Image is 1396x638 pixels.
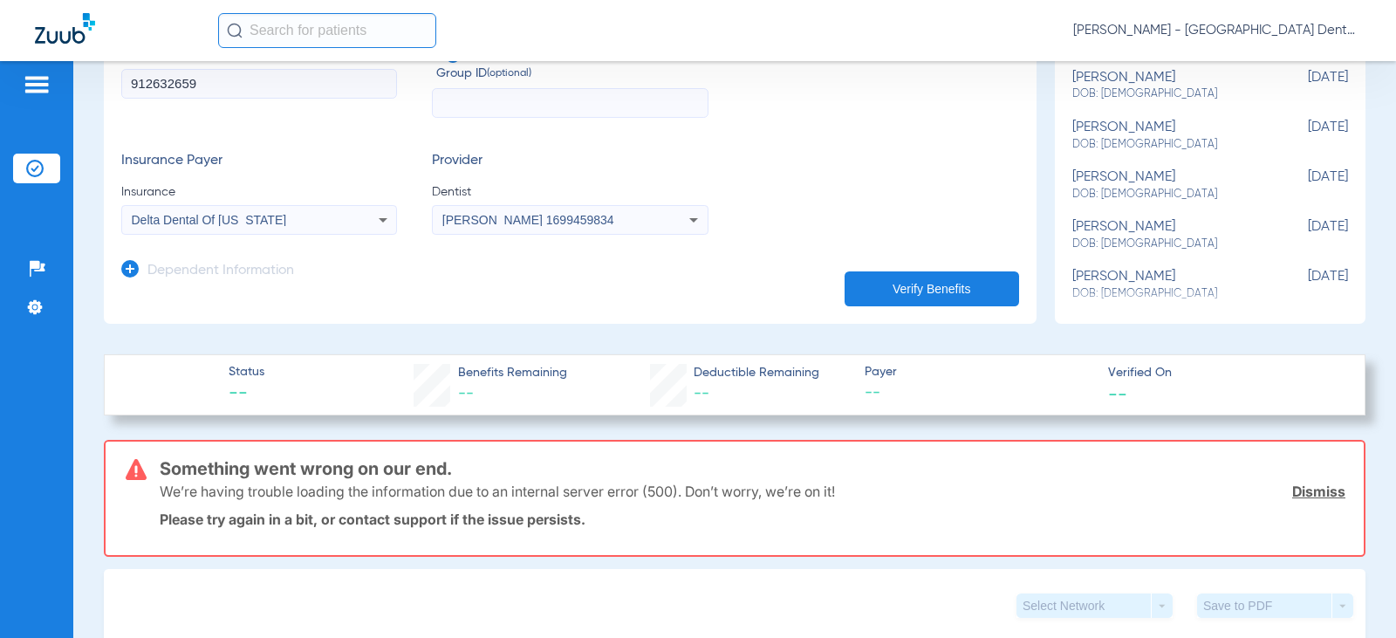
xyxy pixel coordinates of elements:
div: [PERSON_NAME] [1072,70,1261,102]
span: [DATE] [1261,219,1348,251]
img: Zuub Logo [35,13,95,44]
div: [PERSON_NAME] [1072,219,1261,251]
button: Verify Benefits [845,271,1019,306]
p: We’re having trouble loading the information due to an internal server error (500). Don’t worry, ... [160,483,835,500]
span: [DATE] [1261,120,1348,152]
span: [DATE] [1261,70,1348,102]
span: DOB: [DEMOGRAPHIC_DATA] [1072,187,1261,202]
a: Dismiss [1292,483,1345,500]
span: DOB: [DEMOGRAPHIC_DATA] [1072,86,1261,102]
span: Verified On [1108,364,1337,382]
span: Deductible Remaining [694,364,819,382]
span: [DATE] [1261,169,1348,202]
span: [PERSON_NAME] 1699459834 [442,213,614,227]
h3: Provider [432,153,708,170]
p: Please try again in a bit, or contact support if the issue persists. [160,511,1345,528]
span: Benefits Remaining [458,364,567,382]
span: -- [694,386,709,401]
span: Delta Dental Of [US_STATE] [132,213,287,227]
input: Search for patients [218,13,436,48]
img: Search Icon [227,23,243,38]
span: -- [458,386,474,401]
small: (optional) [487,65,531,83]
span: Payer [865,363,1093,381]
span: -- [1108,384,1127,402]
span: -- [865,382,1093,404]
span: [DATE] [1261,269,1348,301]
span: DOB: [DEMOGRAPHIC_DATA] [1072,237,1261,252]
h3: Dependent Information [147,263,294,280]
h3: Insurance Payer [121,153,397,170]
span: DOB: [DEMOGRAPHIC_DATA] [1072,137,1261,153]
span: DOB: [DEMOGRAPHIC_DATA] [1072,286,1261,302]
div: [PERSON_NAME] [1072,120,1261,152]
div: [PERSON_NAME] [1072,269,1261,301]
span: -- [229,382,264,407]
span: Insurance [121,183,397,201]
div: [PERSON_NAME] [1072,169,1261,202]
span: [PERSON_NAME] - [GEOGRAPHIC_DATA] Dental Care [1073,22,1361,39]
span: Dentist [432,183,708,201]
h3: Something went wrong on our end. [160,460,1345,477]
img: hamburger-icon [23,74,51,95]
input: Member ID [121,69,397,99]
label: Member ID [121,47,397,119]
span: Group ID [436,65,708,83]
img: error-icon [126,459,147,480]
span: Status [229,363,264,381]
